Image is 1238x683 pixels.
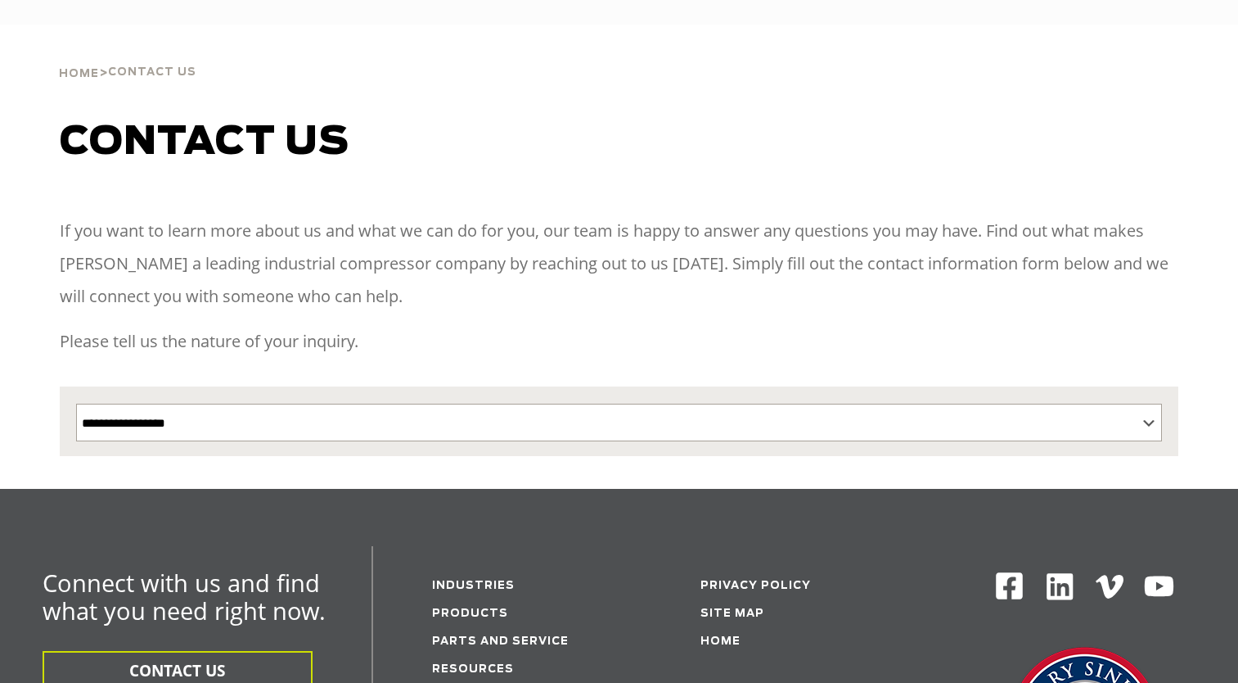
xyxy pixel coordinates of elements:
a: Site Map [700,608,764,619]
span: Contact us [60,123,349,162]
p: If you want to learn more about us and what we can do for you, our team is happy to answer any qu... [60,215,1179,313]
span: Home [59,69,99,79]
img: Linkedin [1044,571,1076,603]
img: Youtube [1143,571,1175,603]
a: Resources [432,664,514,675]
a: Privacy Policy [700,581,811,591]
a: Industries [432,581,515,591]
a: Products [432,608,508,619]
span: Connect with us and find what you need right now. [43,567,326,626]
img: Facebook [994,571,1024,601]
a: Parts and service [432,636,569,647]
a: Home [59,66,99,80]
img: Vimeo [1096,575,1123,599]
div: > [59,25,196,87]
a: Home [700,636,741,647]
span: Contact Us [108,67,196,78]
p: Please tell us the nature of your inquiry. [60,325,1179,358]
